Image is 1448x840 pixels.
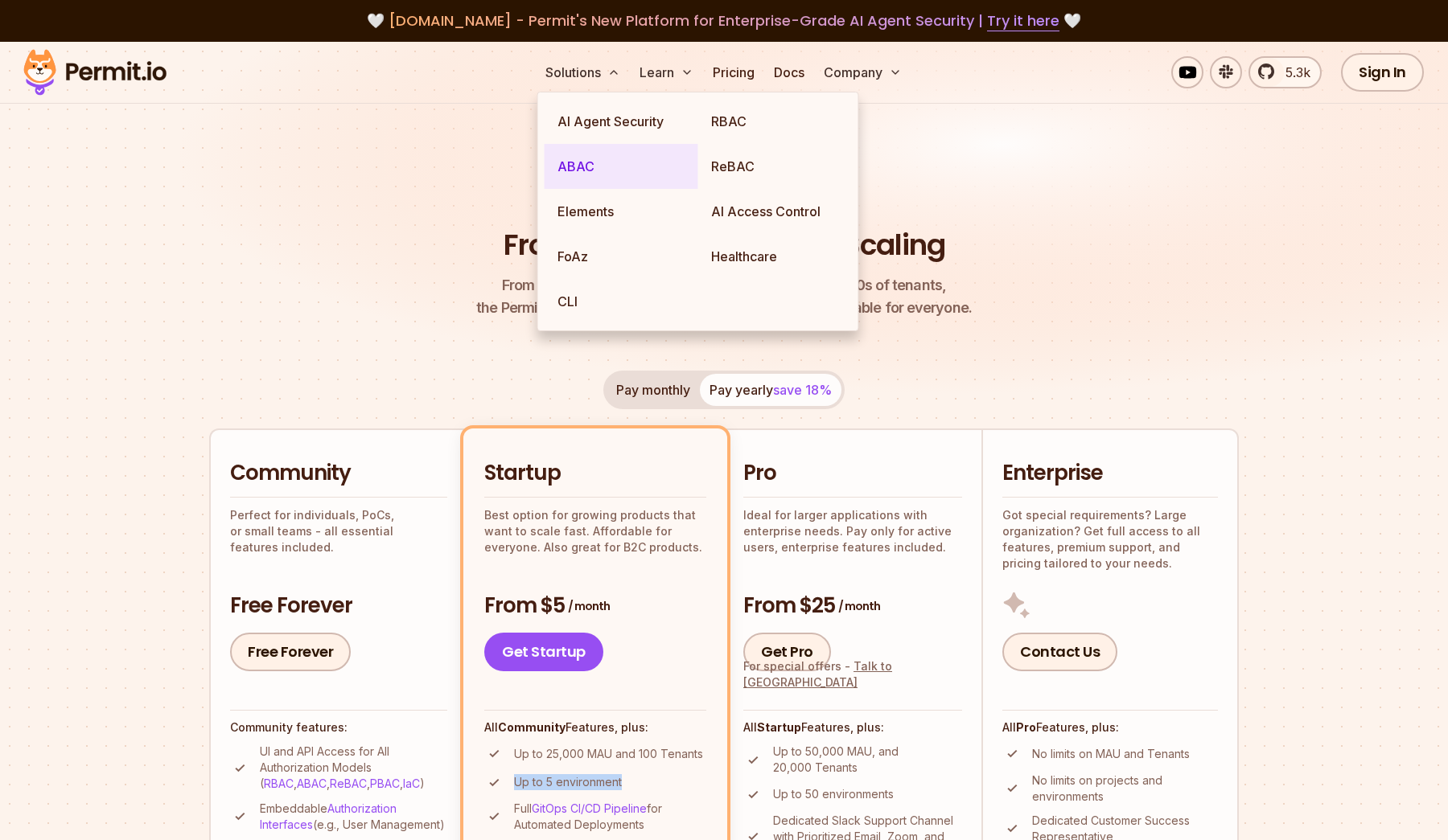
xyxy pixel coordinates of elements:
[743,592,962,621] h3: From $25
[1341,53,1424,92] a: Sign In
[545,144,698,189] a: ABAC
[607,374,700,406] button: Pay monthly
[773,744,962,776] p: Up to 50,000 MAU, and 20,000 Tenants
[260,801,397,831] a: Authorization Interfaces
[389,10,1059,31] span: [DOMAIN_NAME] - Permit's New Platform for Enterprise-Grade AI Agent Security |
[403,776,420,790] a: IaC
[743,507,962,555] p: Ideal for larger applications with enterprise needs. Pay only for active users, enterprise featur...
[1002,507,1218,572] p: Got special requirements? Large organization? Get full access to all features, premium support, a...
[743,658,962,690] div: For special offers -
[230,459,447,488] h2: Community
[264,776,294,790] a: RBAC
[743,719,962,736] h4: All Features, plus:
[1002,459,1218,488] h2: Enterprise
[514,746,703,762] p: Up to 25,000 MAU and 100 Tenants
[260,801,447,833] p: Embeddable (e.g., User Management)
[370,776,400,790] a: PBAC
[1276,63,1310,82] span: 5.3k
[230,592,447,621] h3: Free Forever
[1002,633,1117,671] a: Contact Us
[1016,720,1036,734] strong: Pro
[230,507,447,555] p: Perfect for individuals, PoCs, or small teams - all essential features included.
[297,776,327,790] a: ABAC
[767,56,811,88] a: Docs
[987,10,1059,31] a: Try it here
[230,719,447,736] h4: Community features:
[504,225,945,265] h1: From Free to Predictable Scaling
[698,144,852,189] a: ReBAC
[545,99,698,144] a: AI Agent Security
[706,56,761,88] a: Pricing
[484,592,706,621] h3: From $5
[1032,772,1218,805] p: No limits on projects and environments
[698,99,852,144] a: RBAC
[484,507,706,555] p: Best option for growing products that want to scale fast. Affordable for everyone. Also great for...
[743,633,831,671] a: Get Pro
[484,719,706,736] h4: All Features, plus:
[633,56,700,88] button: Learn
[545,189,698,234] a: Elements
[1032,746,1190,762] p: No limits on MAU and Tenants
[484,633,603,671] a: Get Startup
[838,598,880,614] span: / month
[230,633,351,671] a: Free Forever
[743,459,962,488] h2: Pro
[39,10,1409,32] div: 🤍 🤍
[539,56,627,88] button: Solutions
[330,776,367,790] a: ReBAC
[545,234,698,279] a: FoAz
[476,274,972,319] p: the Permit pricing model is simple, transparent, and affordable for everyone.
[545,279,698,324] a: CLI
[498,720,566,734] strong: Community
[1248,56,1322,88] a: 5.3k
[260,744,447,792] p: UI and API Access for All Authorization Models ( , , , , )
[514,801,706,833] p: Full for Automated Deployments
[532,801,647,815] a: GitOps CI/CD Pipeline
[698,189,852,234] a: AI Access Control
[568,598,610,614] span: / month
[16,45,174,100] img: Permit logo
[817,56,908,88] button: Company
[484,459,706,488] h2: Startup
[698,234,852,279] a: Healthcare
[476,274,972,297] span: From a startup with 100 users to an enterprise with 1000s of tenants,
[773,786,894,802] p: Up to 50 environments
[757,720,801,734] strong: Startup
[1002,719,1218,736] h4: All Features, plus:
[514,774,622,790] p: Up to 5 environment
